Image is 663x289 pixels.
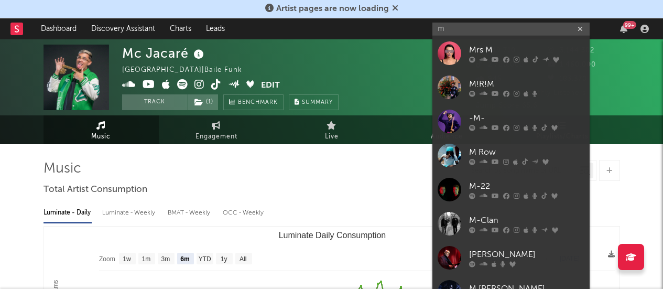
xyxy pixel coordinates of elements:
[122,64,254,77] div: [GEOGRAPHIC_DATA] | Baile Funk
[431,131,463,143] span: Audience
[432,104,590,138] a: -M-
[142,255,150,263] text: 1m
[159,115,274,144] a: Engagement
[168,204,212,222] div: BMAT - Weekly
[122,45,206,62] div: Mc Jacaré
[278,231,386,240] text: Luminate Daily Consumption
[99,255,115,263] text: Zoom
[389,115,505,144] a: Audience
[238,97,278,109] span: Benchmark
[302,100,333,105] span: Summary
[432,70,590,104] a: M!R!M
[469,248,584,261] div: [PERSON_NAME]
[469,180,584,192] div: M-22
[188,94,219,110] span: ( 1 )
[325,131,339,143] span: Live
[240,255,246,263] text: All
[91,131,111,143] span: Music
[392,5,398,13] span: Dismiss
[620,25,627,33] button: 99+
[276,5,389,13] span: Artist pages are now loading
[162,18,199,39] a: Charts
[469,44,584,56] div: Mrs M
[223,94,284,110] a: Benchmark
[84,18,162,39] a: Discovery Assistant
[469,214,584,227] div: M-Clan
[44,115,159,144] a: Music
[220,255,227,263] text: 1y
[198,255,211,263] text: YTD
[102,204,157,222] div: Luminate - Weekly
[432,241,590,275] a: [PERSON_NAME]
[274,115,389,144] a: Live
[223,204,265,222] div: OCC - Weekly
[123,255,131,263] text: 1w
[469,146,584,158] div: M Row
[34,18,84,39] a: Dashboard
[195,131,237,143] span: Engagement
[432,23,590,36] input: Search for artists
[44,204,92,222] div: Luminate - Daily
[180,255,189,263] text: 6m
[469,78,584,90] div: M!R!M
[199,18,232,39] a: Leads
[432,36,590,70] a: Mrs M
[623,21,636,29] div: 99 +
[261,79,280,92] button: Edit
[469,112,584,124] div: -M-
[188,94,218,110] button: (1)
[432,138,590,173] a: M Row
[289,94,339,110] button: Summary
[44,184,147,196] span: Total Artist Consumption
[432,207,590,241] a: M-Clan
[122,94,188,110] button: Track
[161,255,170,263] text: 3m
[432,173,590,207] a: M-22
